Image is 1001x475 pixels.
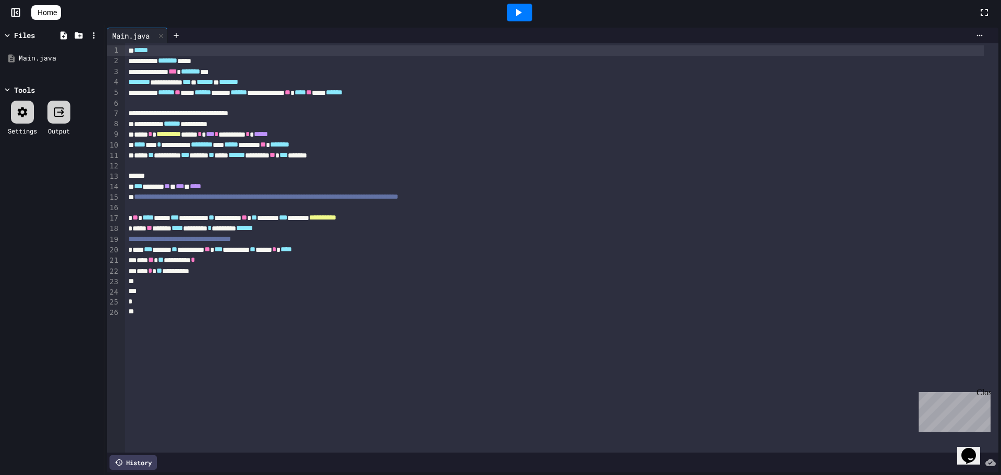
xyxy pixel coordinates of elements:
[107,45,120,56] div: 1
[107,129,120,140] div: 9
[107,213,120,224] div: 17
[107,297,120,308] div: 25
[4,4,72,66] div: Chat with us now!Close
[107,255,120,266] div: 21
[107,151,120,161] div: 11
[914,388,991,432] iframe: chat widget
[107,224,120,234] div: 18
[107,88,120,98] div: 5
[31,5,61,20] a: Home
[107,182,120,192] div: 14
[107,56,120,66] div: 2
[107,172,120,182] div: 13
[107,192,120,203] div: 15
[107,108,120,119] div: 7
[107,287,120,298] div: 24
[957,433,991,465] iframe: chat widget
[107,277,120,287] div: 23
[107,77,120,88] div: 4
[107,266,120,277] div: 22
[48,126,70,136] div: Output
[19,53,100,64] div: Main.java
[107,99,120,109] div: 6
[8,126,37,136] div: Settings
[107,67,120,77] div: 3
[107,245,120,255] div: 20
[109,455,157,470] div: History
[107,30,155,41] div: Main.java
[107,308,120,318] div: 26
[14,30,35,41] div: Files
[107,203,120,213] div: 16
[107,28,168,43] div: Main.java
[38,7,57,18] span: Home
[107,119,120,129] div: 8
[107,235,120,245] div: 19
[107,140,120,151] div: 10
[14,84,35,95] div: Tools
[107,161,120,172] div: 12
